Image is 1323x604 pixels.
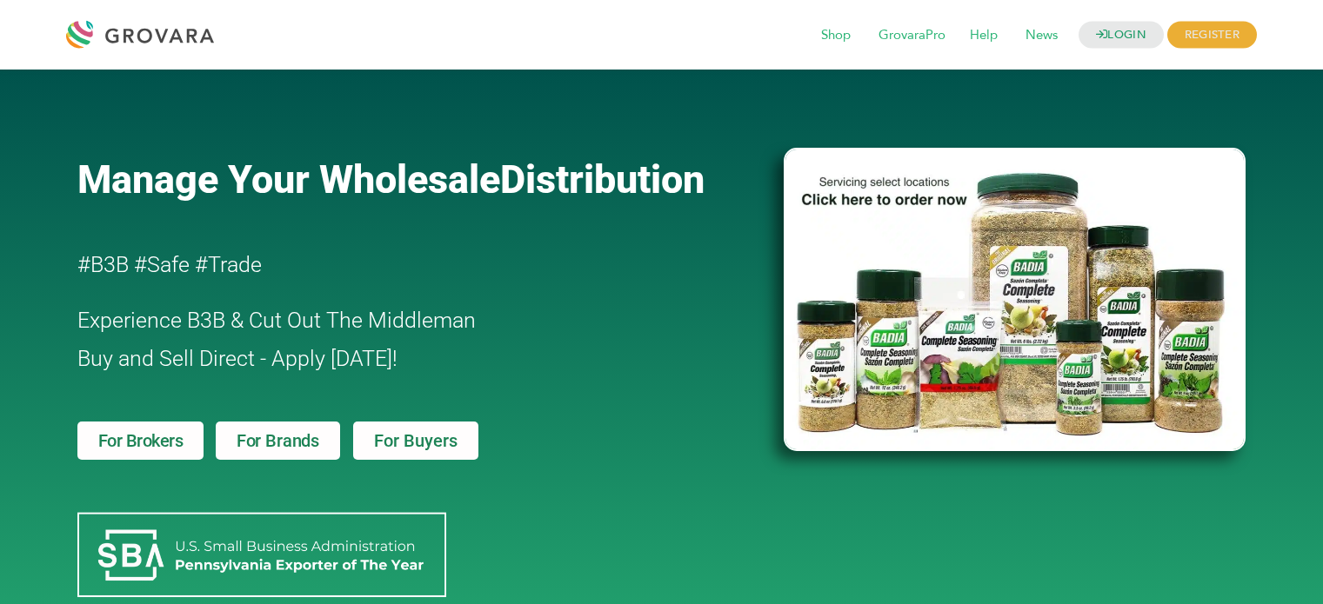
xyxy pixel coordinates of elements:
span: Help [958,19,1010,52]
span: News [1013,19,1070,52]
h2: #B3B #Safe #Trade [77,246,685,284]
a: For Buyers [353,421,478,460]
span: Experience B3B & Cut Out The Middleman [77,308,476,333]
span: Shop [809,19,863,52]
span: For Buyers [374,432,458,449]
span: Manage Your Wholesale [77,156,500,202]
span: Distribution [500,156,705,202]
a: Shop [809,26,863,45]
span: Buy and Sell Direct - Apply [DATE]! [77,346,398,371]
a: Help [958,26,1010,45]
span: For Brokers [98,432,184,449]
a: News [1013,26,1070,45]
a: LOGIN [1079,22,1164,49]
a: GrovaraPro [866,26,958,45]
a: For Brokers [77,421,204,460]
a: For Brands [216,421,340,460]
span: GrovaraPro [866,19,958,52]
a: Manage Your WholesaleDistribution [77,156,756,202]
span: REGISTER [1167,22,1257,49]
span: For Brands [237,432,319,449]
